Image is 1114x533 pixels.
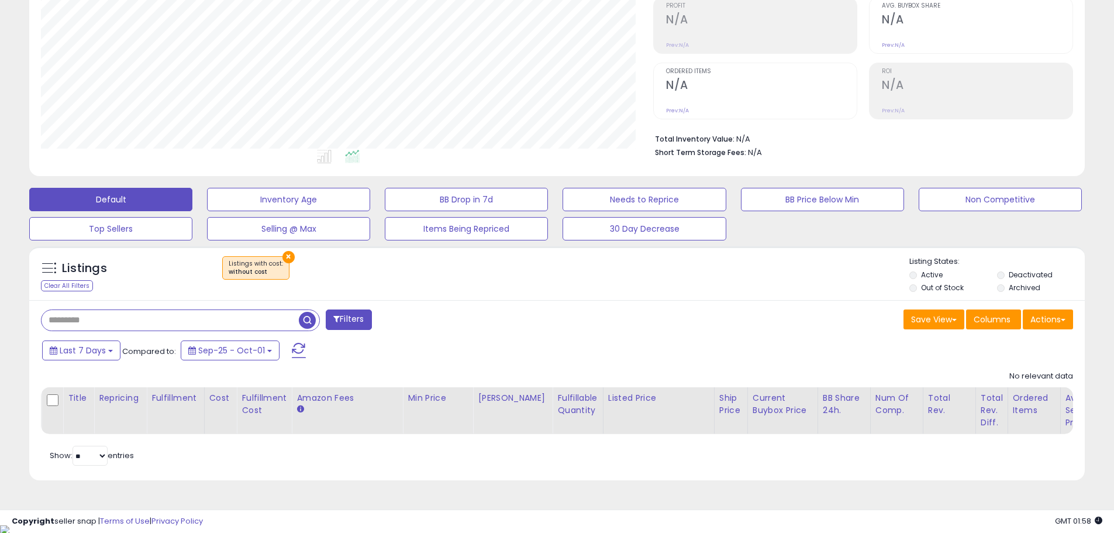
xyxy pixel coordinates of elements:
span: Columns [974,314,1010,325]
span: Last 7 Days [60,345,106,356]
button: Default [29,188,192,211]
button: Non Competitive [919,188,1082,211]
h2: N/A [666,13,857,29]
span: N/A [748,147,762,158]
span: Show: entries [50,450,134,461]
label: Out of Stock [921,283,964,293]
h2: N/A [882,13,1072,29]
button: Needs to Reprice [563,188,726,211]
b: Short Term Storage Fees: [655,147,746,157]
label: Deactivated [1009,270,1053,280]
div: Fulfillable Quantity [557,392,598,417]
div: Fulfillment [151,392,199,404]
span: Sep-25 - Oct-01 [198,345,265,356]
span: 2025-10-9 01:58 GMT [1055,515,1102,527]
small: Prev: N/A [666,42,689,49]
a: Terms of Use [100,515,150,527]
div: Listed Price [608,392,709,404]
span: Listings with cost : [229,259,283,277]
p: Listing States: [909,256,1085,267]
button: × [282,251,295,263]
div: Min Price [408,392,468,404]
div: Current Buybox Price [753,392,813,417]
div: Num of Comp. [875,392,918,417]
div: Avg Selling Price [1065,392,1108,429]
div: Clear All Filters [41,280,93,291]
small: Prev: N/A [666,107,689,114]
small: Prev: N/A [882,42,905,49]
button: Save View [903,310,964,329]
div: Cost [209,392,232,404]
button: BB Drop in 7d [385,188,548,211]
div: [PERSON_NAME] [478,392,547,404]
div: Ship Price [719,392,743,417]
span: Avg. Buybox Share [882,3,1072,9]
span: ROI [882,68,1072,75]
h2: N/A [666,78,857,94]
div: Amazon Fees [296,392,398,404]
button: Inventory Age [207,188,370,211]
div: seller snap | | [12,516,203,527]
span: Ordered Items [666,68,857,75]
label: Archived [1009,283,1040,293]
div: Ordered Items [1013,392,1056,417]
span: Profit [666,3,857,9]
button: BB Price Below Min [741,188,904,211]
div: BB Share 24h. [823,392,865,417]
div: No relevant data [1009,371,1073,382]
h5: Listings [62,260,107,277]
button: Actions [1023,310,1073,329]
button: Items Being Repriced [385,217,548,240]
div: Repricing [99,392,142,404]
button: Sep-25 - Oct-01 [181,341,280,360]
button: Last 7 Days [42,341,120,360]
a: Privacy Policy [151,515,203,527]
small: Prev: N/A [882,107,905,114]
strong: Copyright [12,515,54,527]
div: Title [68,392,89,404]
button: Top Sellers [29,217,192,240]
button: Filters [326,310,371,330]
div: Total Rev. [928,392,971,417]
label: Active [921,270,943,280]
button: 30 Day Decrease [563,217,726,240]
div: Fulfillment Cost [242,392,287,417]
small: Amazon Fees. [296,404,303,415]
div: without cost [229,268,283,276]
h2: N/A [882,78,1072,94]
div: Total Rev. Diff. [981,392,1003,429]
b: Total Inventory Value: [655,134,734,144]
li: N/A [655,131,1064,145]
button: Columns [966,310,1021,329]
button: Selling @ Max [207,217,370,240]
span: Compared to: [122,346,176,357]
